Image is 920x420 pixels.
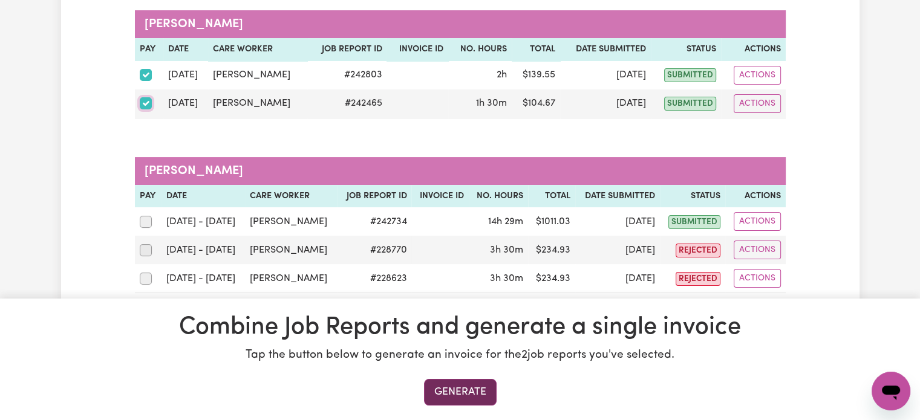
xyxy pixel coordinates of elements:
[528,236,575,264] td: $ 234.93
[734,66,781,85] button: Actions
[337,185,411,208] th: Job Report ID
[512,38,560,61] th: Total
[734,212,781,231] button: Actions
[163,89,208,118] td: [DATE]
[575,264,660,293] td: [DATE]
[490,274,523,283] span: 3 hours 30 minutes
[497,70,507,80] span: 2 hours
[560,38,651,61] th: Date Submitted
[135,185,162,208] th: Pay
[245,185,338,208] th: Care worker
[528,264,575,293] td: $ 234.93
[163,61,208,89] td: [DATE]
[245,207,338,236] td: [PERSON_NAME]
[15,347,905,364] p: Tap the button below to generate an invoice for the 2 job reports you've selected.
[135,157,786,185] caption: [PERSON_NAME]
[208,61,307,89] td: [PERSON_NAME]
[411,185,468,208] th: Invoice ID
[488,217,523,227] span: 14 hours 29 minutes
[664,68,716,82] span: submitted
[512,61,560,89] td: $ 139.55
[872,372,910,410] iframe: Button to launch messaging window
[161,236,245,264] td: [DATE] - [DATE]
[676,272,720,286] span: rejected
[575,185,660,208] th: Date Submitted
[448,38,512,61] th: No. Hours
[424,379,497,405] button: Generate
[161,207,245,236] td: [DATE] - [DATE]
[575,236,660,264] td: [DATE]
[15,313,905,342] h1: Combine Job Reports and generate a single invoice
[135,10,786,38] caption: [PERSON_NAME]
[664,97,716,111] span: submitted
[528,207,575,236] td: $ 1011.03
[135,38,164,61] th: Pay
[560,89,651,118] td: [DATE]
[660,185,725,208] th: Status
[476,99,507,108] span: 1 hour 30 minutes
[387,38,448,61] th: Invoice ID
[560,61,651,89] td: [DATE]
[721,38,786,61] th: Actions
[528,185,575,208] th: Total
[490,245,523,255] span: 3 hours 30 minutes
[245,264,338,293] td: [PERSON_NAME]
[725,185,786,208] th: Actions
[208,38,307,61] th: Care worker
[307,89,387,118] td: # 242465
[676,244,720,257] span: rejected
[668,215,720,229] span: submitted
[575,207,660,236] td: [DATE]
[651,38,721,61] th: Status
[337,236,411,264] td: # 228770
[245,236,338,264] td: [PERSON_NAME]
[337,264,411,293] td: # 228623
[161,264,245,293] td: [DATE] - [DATE]
[307,38,387,61] th: Job Report ID
[512,89,560,118] td: $ 104.67
[734,269,781,288] button: Actions
[208,89,307,118] td: [PERSON_NAME]
[734,94,781,113] button: Actions
[163,38,208,61] th: Date
[469,185,529,208] th: No. Hours
[161,185,245,208] th: Date
[734,241,781,259] button: Actions
[307,61,387,89] td: # 242803
[337,207,411,236] td: # 242734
